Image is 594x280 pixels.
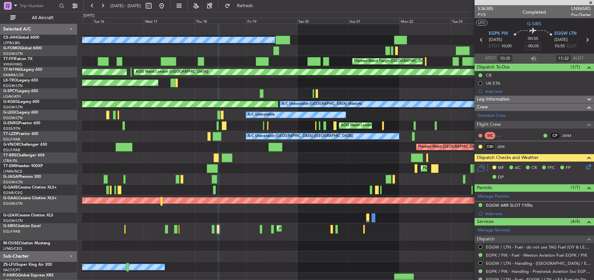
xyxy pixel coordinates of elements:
div: SIC [485,132,495,139]
span: Dispatch [477,236,495,243]
span: 10:00 [501,43,512,50]
a: G-ENRGPraetor 600 [3,121,40,125]
span: F-HXRG [3,274,18,277]
div: A/C Unavailable [GEOGRAPHIC_DATA] ([GEOGRAPHIC_DATA]) [248,131,353,141]
div: [DATE] [83,13,94,18]
span: All Aircraft [17,16,68,20]
span: MF [498,165,504,171]
a: LFMD/CEQ [3,246,22,251]
div: A/C Unavailable [GEOGRAPHIC_DATA] (Ataturk) [282,99,362,109]
span: (1/1) [571,64,580,70]
a: T7-N1960Legacy 650 [3,68,42,72]
div: Tue 16 [93,18,144,24]
span: [DATE] [554,37,568,43]
span: CR [531,165,537,171]
span: G-KGKG [3,100,19,104]
span: G-SPCY [3,89,17,93]
div: - - [497,133,512,139]
div: AOG Maint London ([GEOGRAPHIC_DATA]) [341,121,414,130]
button: Refresh [222,1,261,11]
span: ATOT [485,55,496,62]
a: EGGW / LTN - Handling - [GEOGRAPHIC_DATA] / EGLF / FAB [486,261,591,266]
span: EGPK PIK [489,30,508,37]
a: EGSS/STN [3,126,20,131]
span: Permits [477,184,492,192]
div: AOG Maint London ([GEOGRAPHIC_DATA]) [136,67,208,77]
input: --:-- [556,55,571,62]
a: G-GAALCessna Citation XLS+ [3,196,57,200]
a: JMK [497,144,512,150]
a: EGGW/LTN [3,218,23,223]
a: Manage Permits [478,193,509,200]
div: EGGW ARR SLOT 1105z [486,202,533,208]
span: G-GAAL [3,196,18,200]
span: G-LEGC [3,111,17,115]
span: G-VNOR [3,143,19,147]
div: Tue 23 [451,18,502,24]
span: AC [515,165,521,171]
span: G-ENRG [3,121,19,125]
div: CP [550,132,560,139]
span: ELDT [566,43,577,50]
span: 00:55 [528,36,538,42]
input: --:-- [497,55,513,62]
span: LNX65RS [571,5,591,12]
span: P1/5 [478,12,493,18]
a: M-OUSECitation Mustang [3,241,50,245]
a: EGPK / PIK - Fuel - Weston Aviation Fuel EGPK / PIK [486,252,587,258]
span: CS-JHH [3,36,17,40]
div: Add new [485,211,591,216]
a: G-KGKGLegacy 600 [3,100,39,104]
a: LFPB/LBG [3,41,20,45]
div: Add new [485,89,591,94]
a: G-SPCYLegacy 650 [3,89,38,93]
input: Trip Number [20,1,57,11]
a: FACT/CPT [3,268,20,273]
div: UK ETA [486,80,500,86]
a: G-SIRSCitation Excel [3,224,41,228]
span: G-JAGA [3,175,18,179]
div: Planned Maint Tianjin ([GEOGRAPHIC_DATA]) [354,56,430,66]
span: Refresh [231,4,259,8]
div: Sun 21 [348,18,400,24]
div: Thu 18 [195,18,246,24]
span: 10:55 [554,43,565,50]
span: LX-TRO [3,79,17,82]
span: G-FOMO [3,46,20,50]
div: Wed 17 [144,18,195,24]
a: T7-EMIHawker 900XP [3,164,43,168]
div: Sat 20 [297,18,349,24]
span: FP [566,165,571,171]
span: DP [498,174,504,181]
a: G-LEGCLegacy 600 [3,111,38,115]
span: [DATE] [489,37,502,43]
button: All Aircraft [7,13,70,23]
a: LFMN/NCE [3,169,22,174]
button: UTC [476,20,488,26]
a: DNMM/LOS [3,73,23,78]
span: ETOT [489,43,500,50]
a: Manage Services [478,227,510,234]
a: G-JAGAPhenom 300 [3,175,41,179]
a: EGPK / PIK - Handling - Prestwick Aviation Svc EGPK / PIK [486,269,591,274]
a: VHHH/HKG [3,62,22,67]
span: Dispatch Checks and Weather [477,154,538,162]
span: Leg Information [477,96,510,103]
div: Unplanned Maint [GEOGRAPHIC_DATA] ([GEOGRAPHIC_DATA]) [278,224,385,233]
a: T7-BREChallenger 604 [3,153,44,157]
a: F-HXRGGlobal Express XRS [3,274,54,277]
a: EGGW / LTN - Fuel - do not use TAG Fuel (OY & LEA only) EGLF / FAB [486,244,591,250]
span: G-GARE [3,186,18,189]
span: 536385 [478,5,493,12]
a: EGGW/LTN [3,180,23,185]
span: T7-BRE [3,153,17,157]
span: (1/1) [571,184,580,191]
a: LTBA/ISL [3,158,18,163]
span: M-OUSE [3,241,19,245]
span: Crew [477,103,488,111]
span: ALDT [573,55,584,62]
div: Mon 22 [400,18,451,24]
div: Completed [523,9,546,16]
div: A/C Unavailable [248,110,275,120]
a: EGGW/LTN [3,116,23,120]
